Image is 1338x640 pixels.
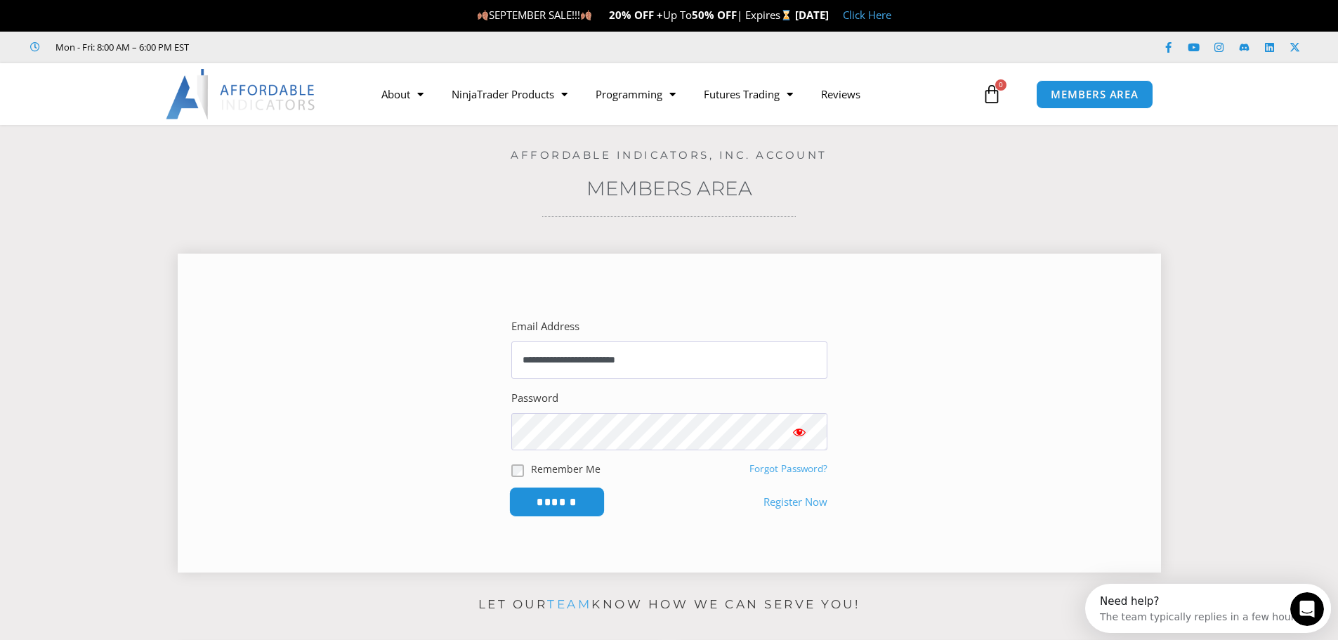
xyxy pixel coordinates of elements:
a: team [547,597,591,611]
img: 🍂 [581,10,591,20]
strong: 20% OFF + [609,8,663,22]
div: Open Intercom Messenger [6,6,259,44]
img: ⌛ [781,10,792,20]
label: Password [511,388,558,408]
a: About [367,78,438,110]
a: Register Now [763,492,827,512]
a: 0 [961,74,1023,115]
p: Let our know how we can serve you! [178,594,1161,616]
img: LogoAI | Affordable Indicators – NinjaTrader [166,69,317,119]
a: Members Area [586,176,752,200]
span: MEMBERS AREA [1051,89,1139,100]
span: SEPTEMBER SALE!!! Up To | Expires [477,8,795,22]
span: Mon - Fri: 8:00 AM – 6:00 PM EST [52,39,189,55]
a: Affordable Indicators, Inc. Account [511,148,827,162]
a: Programming [582,78,690,110]
a: NinjaTrader Products [438,78,582,110]
iframe: Customer reviews powered by Trustpilot [209,40,419,54]
a: MEMBERS AREA [1036,80,1153,109]
iframe: Intercom live chat [1290,592,1324,626]
strong: [DATE] [795,8,829,22]
button: Show password [771,413,827,450]
label: Remember Me [531,462,601,476]
iframe: Intercom live chat discovery launcher [1085,584,1331,633]
span: 0 [995,79,1006,91]
a: Futures Trading [690,78,807,110]
a: Click Here [843,8,891,22]
img: 🍂 [478,10,488,20]
a: Forgot Password? [749,462,827,475]
div: Need help? [15,12,218,23]
div: The team typically replies in a few hours. [15,23,218,38]
a: Reviews [807,78,874,110]
nav: Menu [367,78,978,110]
strong: 50% OFF [692,8,737,22]
label: Email Address [511,317,579,337]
